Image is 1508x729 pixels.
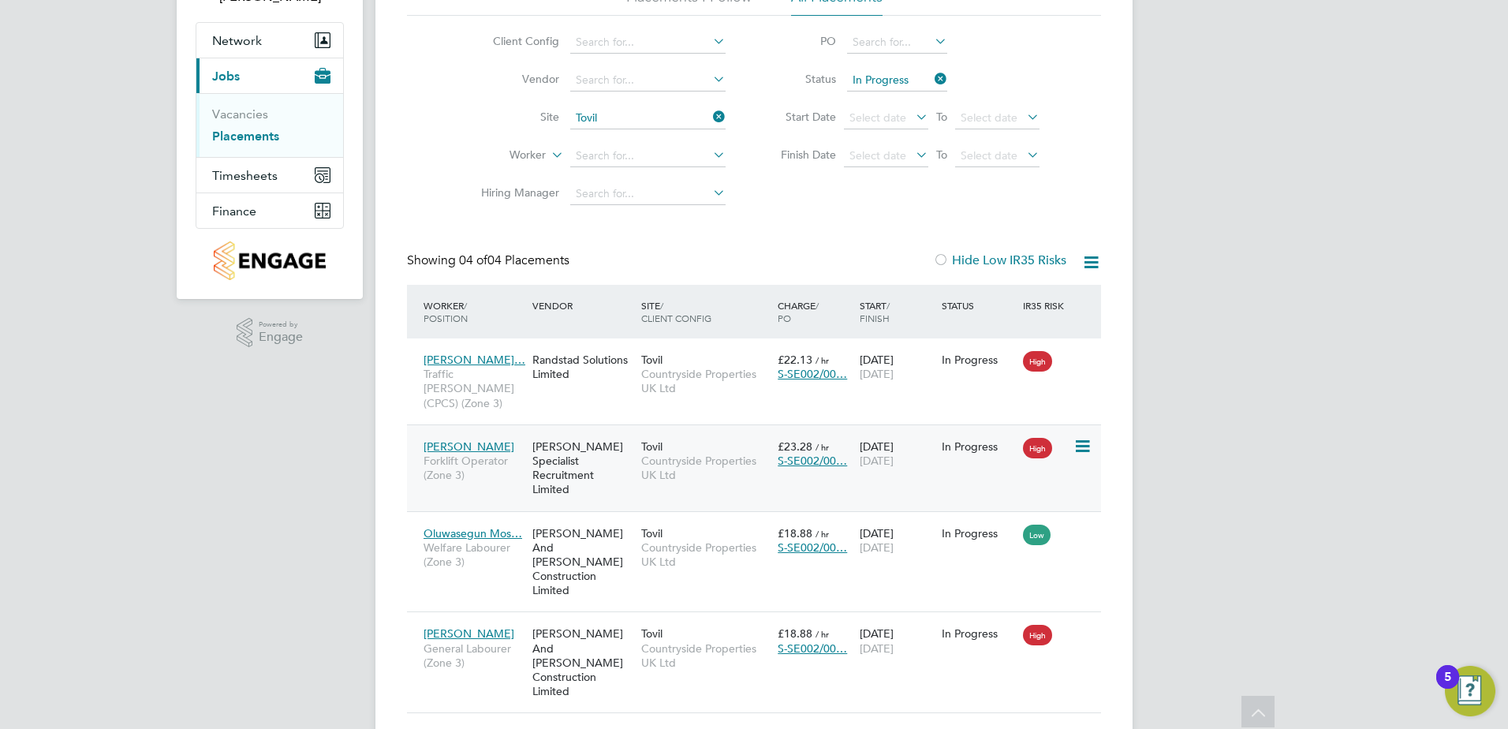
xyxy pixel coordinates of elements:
span: [PERSON_NAME] [424,439,514,454]
div: [PERSON_NAME] And [PERSON_NAME] Construction Limited [528,619,637,706]
span: To [931,107,952,127]
label: Hide Low IR35 Risks [933,252,1066,268]
span: / hr [816,628,829,640]
div: IR35 Risk [1019,291,1073,320]
span: £18.88 [778,526,812,540]
div: Site [637,291,774,332]
span: [DATE] [860,641,894,656]
span: 04 of [459,252,487,268]
span: Countryside Properties UK Ltd [641,540,770,569]
span: / PO [778,299,819,324]
span: Select date [961,148,1017,163]
span: Tovil [641,626,663,641]
input: Search for... [570,107,726,129]
span: Jobs [212,69,240,84]
span: / hr [816,528,829,540]
span: General Labourer (Zone 3) [424,641,524,670]
span: Oluwasegun Mos… [424,526,522,540]
span: Network [212,33,262,48]
span: / Client Config [641,299,711,324]
span: Engage [259,331,303,344]
a: [PERSON_NAME]General Labourer (Zone 3)[PERSON_NAME] And [PERSON_NAME] Construction LimitedTovilCo... [420,618,1101,631]
span: Countryside Properties UK Ltd [641,454,770,482]
span: High [1023,438,1052,458]
a: Vacancies [212,107,268,121]
span: Powered by [259,318,303,331]
div: Start [856,291,938,332]
span: S-SE002/00… [778,454,847,468]
div: [PERSON_NAME] Specialist Recruitment Limited [528,432,637,505]
span: / hr [816,354,829,366]
div: 5 [1444,677,1451,697]
span: Forklift Operator (Zone 3) [424,454,524,482]
button: Open Resource Center, 5 new notifications [1445,666,1495,716]
span: High [1023,625,1052,645]
label: Vendor [468,72,559,86]
label: Worker [455,148,546,163]
span: [DATE] [860,367,894,381]
div: Charge [774,291,856,332]
span: Select date [849,110,906,125]
label: Hiring Manager [468,185,559,200]
div: In Progress [942,626,1016,641]
a: [PERSON_NAME]Forklift Operator (Zone 3)[PERSON_NAME] Specialist Recruitment LimitedTovilCountrysi... [420,431,1101,444]
span: £18.88 [778,626,812,641]
div: Jobs [196,93,343,157]
label: Finish Date [765,148,836,162]
span: High [1023,351,1052,372]
span: Low [1023,525,1051,545]
div: [DATE] [856,619,938,663]
span: / hr [816,441,829,453]
input: Search for... [570,183,726,205]
a: [PERSON_NAME]…Traffic [PERSON_NAME] (CPCS) (Zone 3)Randstad Solutions LimitedTovilCountryside Pro... [420,344,1101,357]
div: [DATE] [856,518,938,563]
input: Search for... [847,32,947,54]
div: Showing [407,252,573,269]
div: [DATE] [856,432,938,476]
div: In Progress [942,353,1016,367]
span: Welfare Labourer (Zone 3) [424,540,524,569]
span: Tovil [641,526,663,540]
div: Randstad Solutions Limited [528,345,637,389]
span: Select date [961,110,1017,125]
input: Search for... [570,145,726,167]
span: [PERSON_NAME] [424,626,514,641]
span: Finance [212,204,256,219]
label: Site [468,110,559,124]
span: / Position [424,299,468,324]
input: Search for... [570,32,726,54]
label: Client Config [468,34,559,48]
span: [PERSON_NAME]… [424,353,525,367]
a: Go to home page [196,241,344,280]
button: Network [196,23,343,58]
input: Search for... [570,69,726,92]
span: Select date [849,148,906,163]
label: PO [765,34,836,48]
div: Vendor [528,291,637,320]
span: Tovil [641,353,663,367]
div: [DATE] [856,345,938,389]
a: Powered byEngage [237,318,304,348]
span: Tovil [641,439,663,454]
span: Countryside Properties UK Ltd [641,367,770,395]
span: Timesheets [212,168,278,183]
span: £22.13 [778,353,812,367]
div: In Progress [942,439,1016,454]
div: In Progress [942,526,1016,540]
img: countryside-properties-logo-retina.png [214,241,325,280]
span: [DATE] [860,540,894,555]
span: S-SE002/00… [778,641,847,656]
span: / Finish [860,299,890,324]
button: Finance [196,193,343,228]
span: [DATE] [860,454,894,468]
button: Jobs [196,58,343,93]
div: Worker [420,291,528,332]
a: Oluwasegun Mos…Welfare Labourer (Zone 3)[PERSON_NAME] And [PERSON_NAME] Construction LimitedTovil... [420,518,1101,531]
div: Status [938,291,1020,320]
span: Countryside Properties UK Ltd [641,641,770,670]
span: £23.28 [778,439,812,454]
span: S-SE002/00… [778,367,847,381]
div: [PERSON_NAME] And [PERSON_NAME] Construction Limited [528,518,637,606]
a: Placements [212,129,279,144]
span: To [931,144,952,165]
